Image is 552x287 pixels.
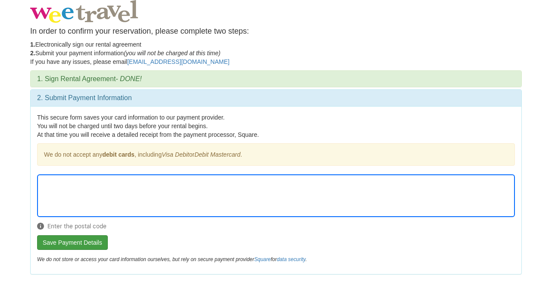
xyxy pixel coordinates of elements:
em: - DONE! [116,75,141,82]
div: We do not accept any , including or . [37,143,515,166]
a: Square [254,256,270,262]
strong: 2. [30,50,35,57]
em: (you will not be charged at this time) [124,50,220,57]
p: Electronically sign our rental agreement Submit your payment information If you have any issues, ... [30,40,522,66]
p: This secure form saves your card information to our payment provider. You will not be charged unt... [37,113,515,139]
h3: 2. Submit Payment Information [37,94,515,102]
strong: debit cards [102,151,135,158]
h4: In order to confirm your reservation, please complete two steps: [30,27,522,36]
h3: 1. Sign Rental Agreement [37,75,515,83]
iframe: Secure Credit Card Form [38,175,514,217]
em: Visa Debit [162,151,189,158]
em: Debit Mastercard [194,151,241,158]
em: We do not store or access your card information ourselves, but rely on secure payment provider for . [37,256,307,262]
strong: 1. [30,41,35,48]
span: Enter the postal code [37,222,515,230]
button: Save Payment Details [37,235,108,250]
a: data security [277,256,306,262]
a: [EMAIL_ADDRESS][DOMAIN_NAME] [127,58,229,65]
